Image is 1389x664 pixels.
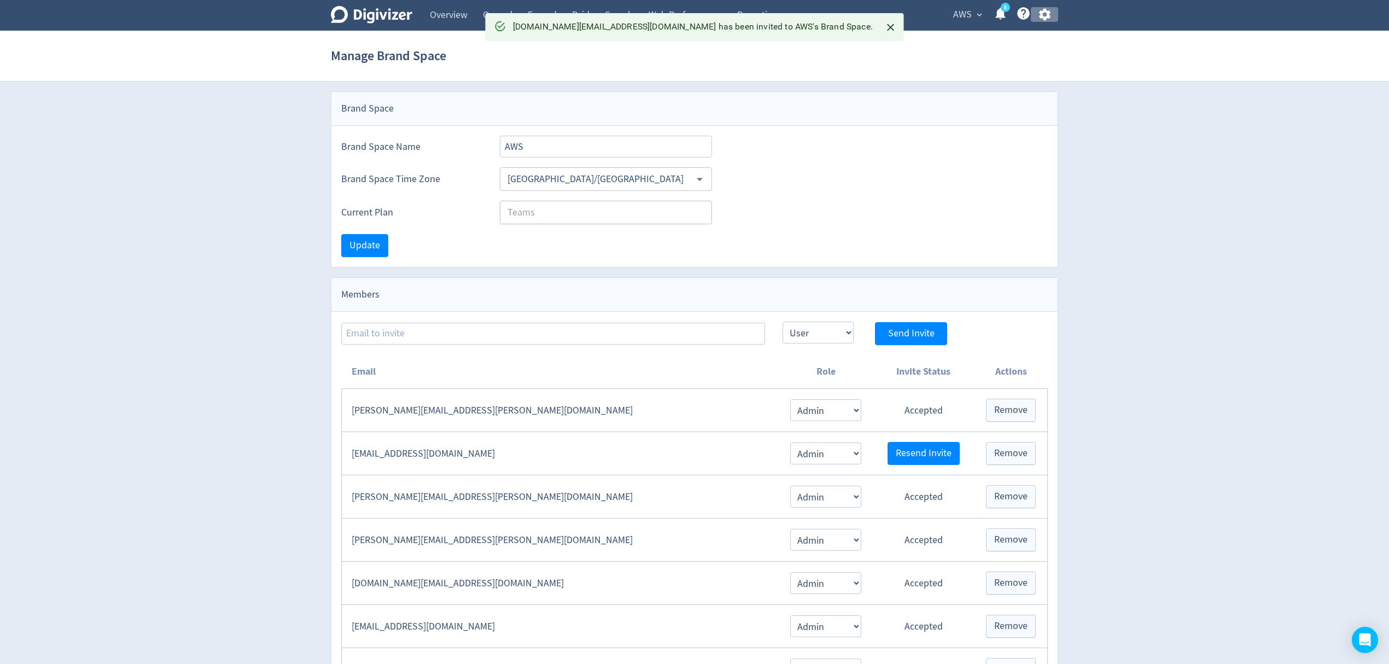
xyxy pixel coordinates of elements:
[513,16,873,38] div: [DOMAIN_NAME][EMAIL_ADDRESS][DOMAIN_NAME] has been invited to AWS's Brand Space.
[994,405,1028,415] span: Remove
[872,389,974,432] td: Accepted
[872,562,974,605] td: Accepted
[342,562,779,605] td: [DOMAIN_NAME][EMAIL_ADDRESS][DOMAIN_NAME]
[872,519,974,562] td: Accepted
[331,278,1058,312] div: Members
[341,234,388,257] button: Update
[342,475,779,519] td: [PERSON_NAME][EMAIL_ADDRESS][PERSON_NAME][DOMAIN_NAME]
[974,10,984,20] span: expand_more
[994,449,1028,458] span: Remove
[1001,3,1010,12] a: 5
[875,322,947,345] button: Send Invite
[342,605,779,648] td: [EMAIL_ADDRESS][DOMAIN_NAME]
[986,615,1036,638] button: Remove
[341,206,482,219] label: Current Plan
[341,323,765,345] input: Email to invite
[342,389,779,432] td: [PERSON_NAME][EMAIL_ADDRESS][PERSON_NAME][DOMAIN_NAME]
[974,355,1047,389] th: Actions
[888,442,960,465] button: Resend Invite
[994,492,1028,502] span: Remove
[872,605,974,648] td: Accepted
[342,355,779,389] th: Email
[949,6,985,24] button: AWS
[331,92,1058,126] div: Brand Space
[986,399,1036,422] button: Remove
[500,136,712,158] input: Brand Space
[872,355,974,389] th: Invite Status
[503,171,691,188] input: Select Timezone
[986,572,1036,595] button: Remove
[691,171,708,188] button: Open
[888,329,935,339] span: Send Invite
[1352,627,1378,653] div: Open Intercom Messenger
[341,140,482,154] label: Brand Space Name
[342,519,779,562] td: [PERSON_NAME][EMAIL_ADDRESS][PERSON_NAME][DOMAIN_NAME]
[331,38,446,73] h1: Manage Brand Space
[994,578,1028,588] span: Remove
[1004,4,1007,11] text: 5
[994,535,1028,545] span: Remove
[986,442,1036,465] button: Remove
[342,432,779,475] td: [EMAIL_ADDRESS][DOMAIN_NAME]
[341,172,482,186] label: Brand Space Time Zone
[994,621,1028,631] span: Remove
[986,528,1036,551] button: Remove
[953,6,972,24] span: AWS
[872,475,974,519] td: Accepted
[349,241,380,251] span: Update
[986,485,1036,508] button: Remove
[882,19,900,37] button: Close
[896,449,952,458] span: Resend Invite
[779,355,872,389] th: Role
